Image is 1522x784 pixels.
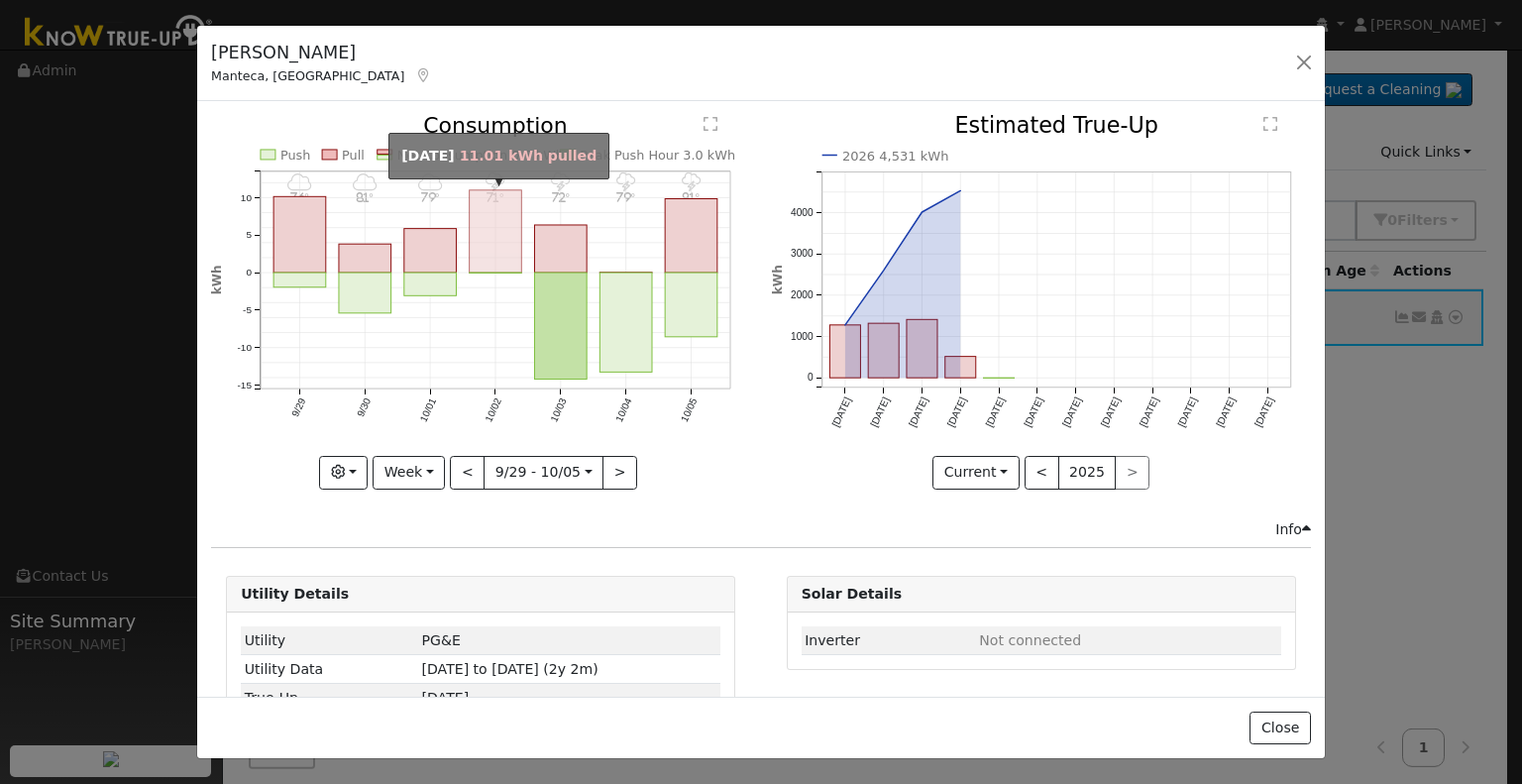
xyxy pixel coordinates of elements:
[666,274,718,338] rect: onclick=""
[282,192,317,203] p: 76°
[241,626,418,655] td: Utility
[868,324,899,379] rect: onclick=""
[273,274,326,288] rect: onclick=""
[342,148,365,163] text: Pull
[791,249,814,260] text: 3000
[241,684,418,713] td: True-Up
[211,68,404,83] span: Manteca, [GEOGRAPHIC_DATA]
[241,192,253,203] text: 10
[484,456,603,490] button: 9/29 - 10/05
[829,325,860,378] rect: onclick=""
[682,172,702,192] i: 10/05 - Thunderstorms
[600,274,653,373] rect: onclick=""
[944,357,975,379] rect: onclick=""
[879,267,887,275] circle: onclick=""
[609,192,644,203] p: 79°
[581,148,736,163] text: Peak Push Hour 3.0 kWh
[246,268,252,279] text: 0
[418,396,439,424] text: 10/01
[945,395,969,429] text: [DATE]
[287,172,312,192] i: 9/29 - MostlyCloudy
[273,197,326,274] rect: onclick=""
[401,148,455,164] strong: [DATE]
[404,274,457,296] rect: onclick=""
[954,113,1158,139] text: Estimated True-Up
[907,320,937,379] rect: onclick=""
[1214,395,1238,429] text: [DATE]
[289,396,307,419] text: 9/29
[414,67,432,83] a: Map
[791,331,814,342] text: 1000
[679,396,700,424] text: 10/05
[373,456,445,490] button: Week
[404,229,457,274] rect: onclick=""
[918,208,925,216] circle: onclick=""
[423,113,568,138] text: Consumption
[243,305,252,316] text: -5
[704,116,717,132] text: 
[246,230,252,241] text: 5
[771,266,785,295] text: kWh
[791,290,814,301] text: 2000
[956,187,964,195] circle: onclick=""
[868,395,892,429] text: [DATE]
[484,396,504,424] text: 10/02
[1138,395,1161,429] text: [DATE]
[1099,395,1123,429] text: [DATE]
[450,456,485,490] button: <
[1250,712,1310,745] button: Close
[840,321,848,329] circle: onclick=""
[791,207,814,218] text: 4000
[470,190,522,273] rect: onclick=""
[613,396,634,424] text: 10/04
[932,456,1020,490] button: Current
[983,395,1007,429] text: [DATE]
[1022,395,1045,429] text: [DATE]
[1252,395,1276,429] text: [DATE]
[616,172,636,192] i: 10/04 - Thunderstorms
[1025,456,1059,490] button: <
[339,245,391,274] rect: onclick=""
[280,148,310,163] text: Push
[1175,395,1199,429] text: [DATE]
[802,626,976,655] td: Inverter
[549,396,570,424] text: 10/03
[418,172,443,192] i: 10/01 - Cloudy
[460,148,598,164] span: 11.01 kWh pulled
[241,655,418,684] td: Utility Data
[807,373,813,384] text: 0
[355,396,373,419] text: 9/30
[674,192,708,203] p: 81°
[535,274,588,381] rect: onclick=""
[339,274,391,314] rect: onclick=""
[551,172,571,192] i: 10/03 - Thunderstorms
[413,192,448,203] p: 79°
[241,586,349,602] strong: Utility Details
[211,40,432,65] h5: [PERSON_NAME]
[666,199,718,274] rect: onclick=""
[210,266,224,295] text: kWh
[535,225,588,273] rect: onclick=""
[1058,456,1117,490] button: 2025
[422,632,461,648] span: ID: 17284949, authorized: 09/15/25
[907,395,930,429] text: [DATE]
[418,684,720,713] td: [DATE]
[353,172,378,192] i: 9/30 - MostlyCloudy
[979,632,1081,648] span: ID: null, authorized: None
[829,395,853,429] text: [DATE]
[1275,519,1311,540] div: Info
[348,192,382,203] p: 81°
[544,192,579,203] p: 72°
[802,586,902,602] strong: Solar Details
[238,342,253,353] text: -10
[422,661,598,677] span: [DATE] to [DATE] (2y 2m)
[1060,395,1084,429] text: [DATE]
[1263,117,1277,133] text: 
[602,456,637,490] button: >
[842,149,949,164] text: 2026 4,531 kWh
[238,380,253,391] text: -15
